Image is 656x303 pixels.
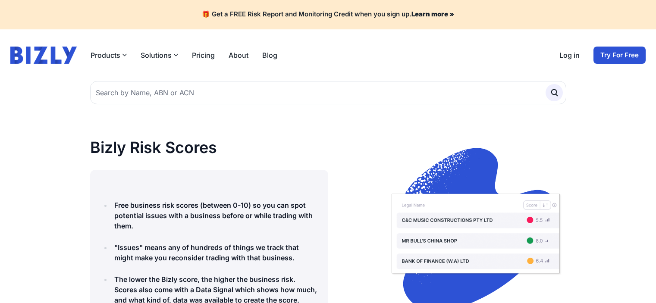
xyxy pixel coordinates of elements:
[229,50,248,60] a: About
[559,50,580,60] a: Log in
[593,47,646,64] a: Try For Free
[114,200,318,231] h4: Free business risk scores (between 0-10) so you can spot potential issues with a business before ...
[90,139,328,156] h1: Bizly Risk Scores
[10,10,646,19] h4: 🎁 Get a FREE Risk Report and Monitoring Credit when you sign up.
[192,50,215,60] a: Pricing
[90,81,566,104] input: Search by Name, ABN or ACN
[141,50,178,60] button: Solutions
[114,242,318,263] h4: "Issues" means any of hundreds of things we track that might make you reconsider trading with tha...
[411,10,454,18] a: Learn more »
[262,50,277,60] a: Blog
[91,50,127,60] button: Products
